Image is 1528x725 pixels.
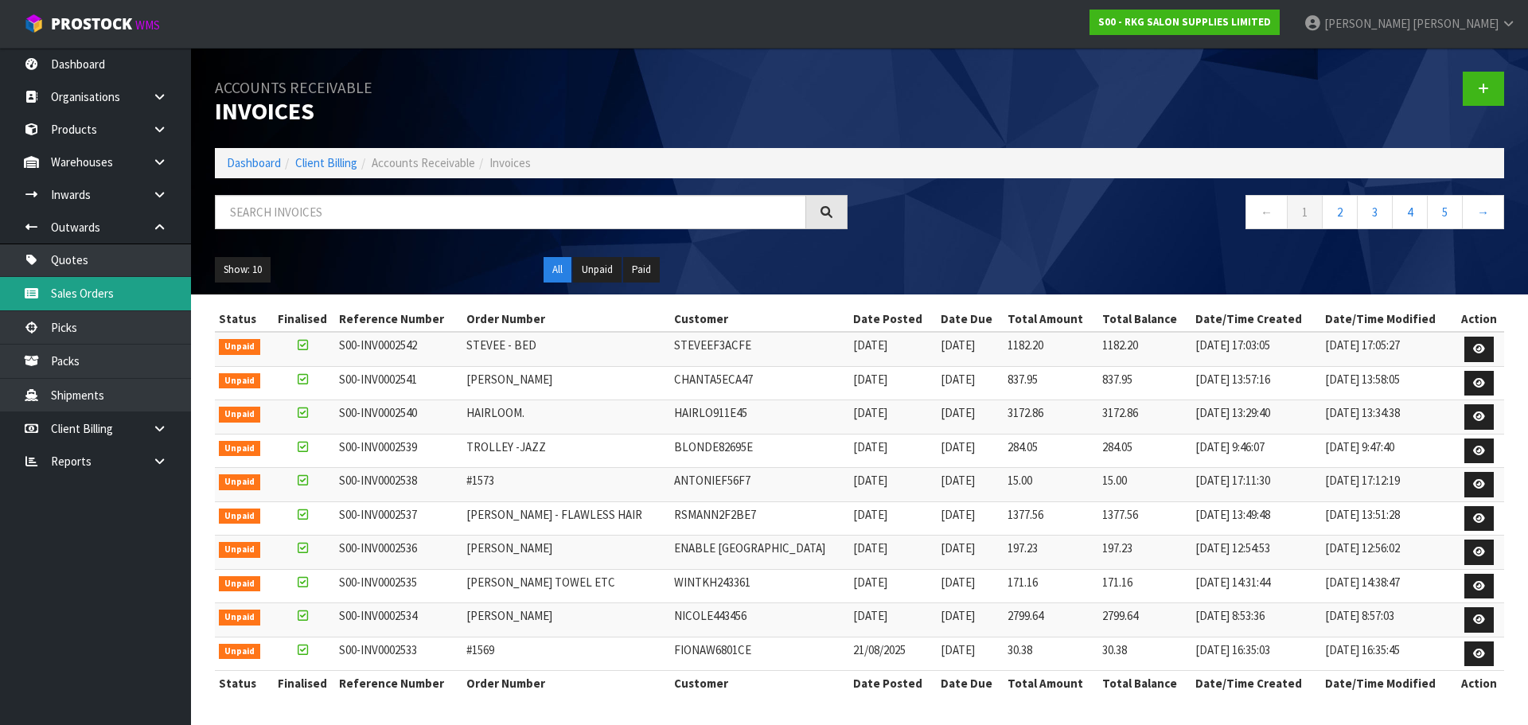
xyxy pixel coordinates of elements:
td: [DATE] 16:35:03 [1191,637,1321,671]
td: [DATE] [849,366,936,400]
th: Total Balance [1098,306,1191,332]
td: S00-INV0002541 [335,366,462,400]
span: [PERSON_NAME] [1413,16,1499,31]
td: [DATE] [849,332,936,366]
td: HAIRLO911E45 [670,400,850,435]
th: Finalised [270,306,334,332]
td: 1182.20 [1004,332,1097,366]
a: 3 [1357,195,1393,229]
td: [DATE] 13:49:48 [1191,501,1321,536]
th: Action [1455,671,1504,696]
td: [DATE] 8:57:03 [1321,603,1455,637]
td: [DATE] [937,603,1004,637]
span: Unpaid [219,542,260,558]
td: [DATE] 14:31:44 [1191,569,1321,603]
td: 171.16 [1004,569,1097,603]
th: Finalised [270,671,334,696]
th: Order Number [462,306,670,332]
td: [DATE] [849,434,936,468]
th: Total Amount [1004,306,1097,332]
td: [DATE] 13:58:05 [1321,366,1455,400]
td: 2799.64 [1098,603,1191,637]
td: [DATE] [937,637,1004,671]
span: Unpaid [219,373,260,389]
td: BLONDE82695E [670,434,850,468]
th: Customer [670,306,850,332]
td: STEVEEF3ACFE [670,332,850,366]
small: Accounts Receivable [215,78,372,97]
h1: Invoices [215,72,848,124]
td: [DATE] [849,603,936,637]
th: Date Posted [849,671,936,696]
a: ← [1245,195,1288,229]
nav: Page navigation [871,195,1504,234]
td: 1377.56 [1004,501,1097,536]
td: S00-INV0002539 [335,434,462,468]
td: [DATE] [937,536,1004,570]
td: [DATE] 9:46:07 [1191,434,1321,468]
td: [DATE] 12:56:02 [1321,536,1455,570]
td: 15.00 [1098,468,1191,502]
td: #1569 [462,637,670,671]
span: Unpaid [219,610,260,626]
td: [DATE] [849,536,936,570]
th: Date/Time Modified [1321,671,1455,696]
td: [DATE] 17:05:27 [1321,332,1455,366]
td: [DATE] [937,569,1004,603]
td: [DATE] [937,434,1004,468]
button: Paid [623,257,660,283]
td: [DATE] 13:57:16 [1191,366,1321,400]
button: Show: 10 [215,257,271,283]
td: WINTKH243361 [670,569,850,603]
span: Accounts Receivable [372,155,475,170]
span: Unpaid [219,441,260,457]
td: HAIRLOOM. [462,400,670,435]
td: 837.95 [1004,366,1097,400]
td: 197.23 [1004,536,1097,570]
span: Unpaid [219,509,260,524]
td: 30.38 [1098,637,1191,671]
a: 5 [1427,195,1463,229]
span: Unpaid [219,407,260,423]
a: 1 [1287,195,1323,229]
td: [DATE] 12:54:53 [1191,536,1321,570]
td: [DATE] 16:35:45 [1321,637,1455,671]
td: [DATE] 17:12:19 [1321,468,1455,502]
th: Status [215,671,270,696]
span: Unpaid [219,339,260,355]
th: Total Amount [1004,671,1097,696]
td: [DATE] 13:29:40 [1191,400,1321,435]
td: [DATE] [849,501,936,536]
td: S00-INV0002536 [335,536,462,570]
td: [DATE] 8:53:36 [1191,603,1321,637]
td: ANTONIEF56F7 [670,468,850,502]
button: All [544,257,571,283]
th: Date/Time Created [1191,671,1321,696]
td: 1377.56 [1098,501,1191,536]
a: Client Billing [295,155,357,170]
td: 197.23 [1098,536,1191,570]
th: Total Balance [1098,671,1191,696]
td: 2799.64 [1004,603,1097,637]
td: S00-INV0002540 [335,400,462,435]
td: [DATE] 9:47:40 [1321,434,1455,468]
td: 171.16 [1098,569,1191,603]
span: Unpaid [219,644,260,660]
td: [PERSON_NAME] [462,536,670,570]
td: [DATE] 14:38:47 [1321,569,1455,603]
th: Date/Time Created [1191,306,1321,332]
td: 21/08/2025 [849,637,936,671]
a: Dashboard [227,155,281,170]
td: [DATE] [937,468,1004,502]
th: Order Number [462,671,670,696]
th: Date/Time Modified [1321,306,1455,332]
th: Customer [670,671,850,696]
th: Date Due [937,671,1004,696]
td: [DATE] [937,366,1004,400]
td: [DATE] 17:03:05 [1191,332,1321,366]
span: Unpaid [219,576,260,592]
td: 3172.86 [1004,400,1097,435]
th: Action [1455,306,1504,332]
td: [DATE] 17:11:30 [1191,468,1321,502]
td: 837.95 [1098,366,1191,400]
